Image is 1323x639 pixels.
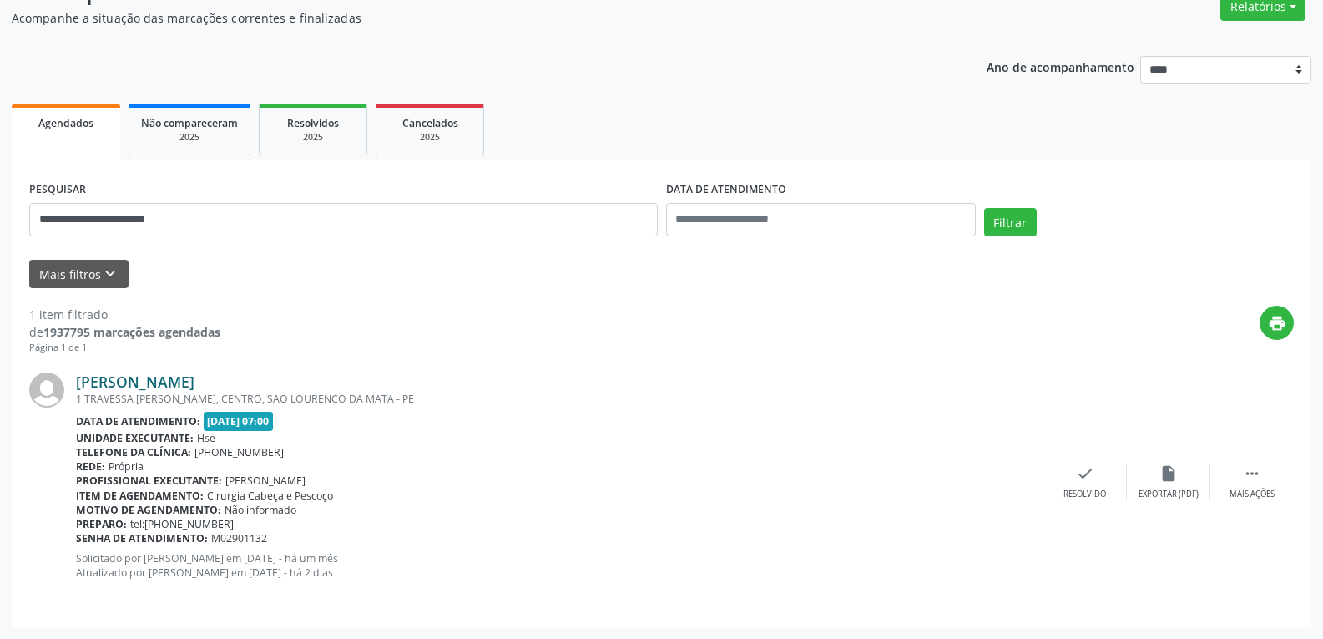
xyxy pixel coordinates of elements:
[984,208,1037,236] button: Filtrar
[1159,464,1178,483] i: insert_drive_file
[29,323,220,341] div: de
[29,177,86,203] label: PESQUISAR
[76,445,191,459] b: Telefone da clínica:
[141,116,238,130] span: Não compareceram
[109,459,144,474] span: Própria
[76,503,221,517] b: Motivo de agendamento:
[1260,306,1294,340] button: print
[12,9,922,27] p: Acompanhe a situação das marcações correntes e finalizadas
[29,373,64,408] img: img
[211,531,267,545] span: M02901132
[666,177,786,203] label: DATA DE ATENDIMENTO
[38,116,93,130] span: Agendados
[1230,489,1275,500] div: Mais ações
[194,445,284,459] span: [PHONE_NUMBER]
[76,392,1043,406] div: 1 TRAVESSA [PERSON_NAME], CENTRO, SAO LOURENCO DA MATA - PE
[1063,489,1106,500] div: Resolvido
[204,412,274,431] span: [DATE] 07:00
[76,517,127,531] b: Preparo:
[29,306,220,323] div: 1 item filtrado
[225,474,306,488] span: [PERSON_NAME]
[76,551,1043,580] p: Solicitado por [PERSON_NAME] em [DATE] - há um mês Atualizado por [PERSON_NAME] em [DATE] - há 2 ...
[43,324,220,340] strong: 1937795 marcações agendadas
[287,116,339,130] span: Resolvidos
[1076,464,1094,483] i: check
[76,474,222,488] b: Profissional executante:
[76,414,200,429] b: Data de atendimento:
[225,503,296,517] span: Não informado
[76,459,105,474] b: Rede:
[101,265,119,283] i: keyboard_arrow_down
[197,431,215,445] span: Hse
[76,431,194,445] b: Unidade executante:
[1139,489,1199,500] div: Exportar (PDF)
[130,517,234,531] span: tel:[PHONE_NUMBER]
[76,489,204,503] b: Item de agendamento:
[29,260,129,289] button: Mais filtroskeyboard_arrow_down
[987,56,1134,77] p: Ano de acompanhamento
[141,131,238,144] div: 2025
[271,131,355,144] div: 2025
[1243,464,1261,483] i: 
[402,116,458,130] span: Cancelados
[76,373,194,391] a: [PERSON_NAME]
[76,531,208,545] b: Senha de atendimento:
[1268,314,1286,332] i: print
[207,489,333,503] span: Cirurgia Cabeça e Pescoço
[29,341,220,355] div: Página 1 de 1
[388,131,472,144] div: 2025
